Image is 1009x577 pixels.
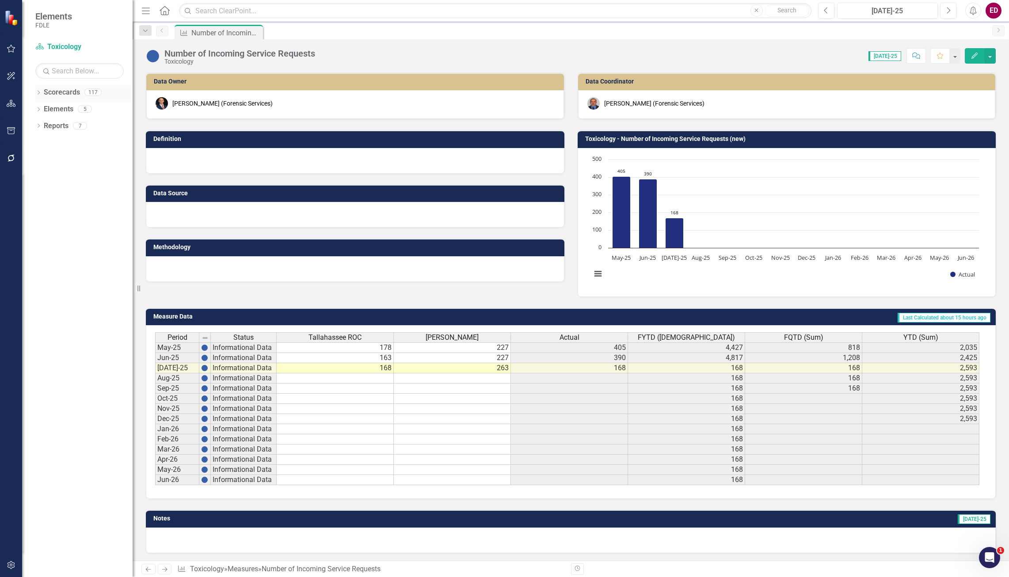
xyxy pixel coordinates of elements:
[211,373,277,383] td: Informational Data
[662,254,687,262] text: [DATE]-25
[201,476,208,483] img: BgCOk07PiH71IgAAAABJRU5ErkJggg==
[202,334,209,342] img: 8DAGhfEEPCf229AAAAAElFTkSuQmCC
[201,466,208,473] img: BgCOk07PiH71IgAAAABJRU5ErkJggg==
[308,334,362,342] span: Tallahassee ROC
[628,444,745,455] td: 168
[155,465,199,475] td: May-26
[211,353,277,363] td: Informational Data
[84,89,102,96] div: 117
[784,334,823,342] span: FQTD (Sum)
[228,565,258,573] a: Measures
[211,455,277,465] td: Informational Data
[862,373,979,383] td: 2,593
[862,342,979,353] td: 2,035
[628,424,745,434] td: 168
[824,254,841,262] text: Jan-26
[592,225,602,233] text: 100
[154,78,560,85] h3: Data Owner
[745,383,862,394] td: 168
[211,475,277,485] td: Informational Data
[277,342,394,353] td: 178
[862,363,979,373] td: 2,593
[670,209,678,216] text: 168
[692,254,710,262] text: Aug-25
[201,405,208,412] img: BgCOk07PiH71IgAAAABJRU5ErkJggg==
[586,78,991,85] h3: Data Coordinator
[862,394,979,404] td: 2,593
[986,3,1001,19] button: ED
[164,49,315,58] div: Number of Incoming Service Requests
[904,254,921,262] text: Apr-26
[201,354,208,361] img: BgCOk07PiH71IgAAAABJRU5ErkJggg==
[877,254,895,262] text: Mar-26
[868,51,901,61] span: [DATE]-25
[153,190,560,197] h3: Data Source
[745,254,762,262] text: Oct-25
[262,565,381,573] div: Number of Incoming Service Requests
[394,342,511,353] td: 227
[587,155,987,288] div: Chart. Highcharts interactive chart.
[745,373,862,383] td: 168
[745,363,862,373] td: 168
[862,383,979,394] td: 2,593
[639,254,656,262] text: Jun-25
[211,394,277,404] td: Informational Data
[997,547,1004,554] span: 1
[155,444,199,455] td: Mar-26
[958,514,990,524] span: [DATE]-25
[35,42,124,52] a: Toxicology
[201,436,208,443] img: BgCOk07PiH71IgAAAABJRU5ErkJggg==
[168,334,187,342] span: Period
[211,444,277,455] td: Informational Data
[277,353,394,363] td: 163
[394,353,511,363] td: 227
[628,475,745,485] td: 168
[153,136,560,142] h3: Definition
[628,455,745,465] td: 168
[862,414,979,424] td: 2,593
[745,353,862,363] td: 1,208
[903,334,938,342] span: YTD (Sum)
[44,104,73,114] a: Elements
[592,155,602,163] text: 500
[155,404,199,414] td: Nov-25
[612,176,630,248] path: May-25, 405. Actual.
[587,97,600,110] img: Chris Hendry
[777,7,796,14] span: Search
[211,424,277,434] td: Informational Data
[191,27,261,38] div: Number of Incoming Service Requests
[638,334,735,342] span: FYTD ([DEMOGRAPHIC_DATA])
[929,254,948,262] text: May-26
[862,353,979,363] td: 2,425
[201,425,208,433] img: BgCOk07PiH71IgAAAABJRU5ErkJggg==
[201,375,208,382] img: BgCOk07PiH71IgAAAABJRU5ErkJggg==
[44,87,80,98] a: Scorecards
[394,363,511,373] td: 263
[233,334,254,342] span: Status
[201,446,208,453] img: BgCOk07PiH71IgAAAABJRU5ErkJggg==
[211,465,277,475] td: Informational Data
[592,268,604,280] button: View chart menu, Chart
[837,3,938,19] button: [DATE]-25
[155,455,199,465] td: Apr-26
[628,465,745,475] td: 168
[211,414,277,424] td: Informational Data
[511,363,628,373] td: 168
[639,179,657,248] path: Jun-25, 390. Actual.
[628,414,745,424] td: 168
[592,190,602,198] text: 300
[628,353,745,363] td: 4,817
[179,3,811,19] input: Search ClearPoint...
[598,243,602,251] text: 0
[211,363,277,373] td: Informational Data
[628,363,745,373] td: 168
[155,434,199,444] td: Feb-26
[172,99,273,108] div: [PERSON_NAME] (Forensic Services)
[979,547,1000,568] iframe: Intercom live chat
[511,342,628,353] td: 405
[211,383,277,394] td: Informational Data
[155,373,199,383] td: Aug-25
[628,434,745,444] td: 168
[644,171,652,177] text: 390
